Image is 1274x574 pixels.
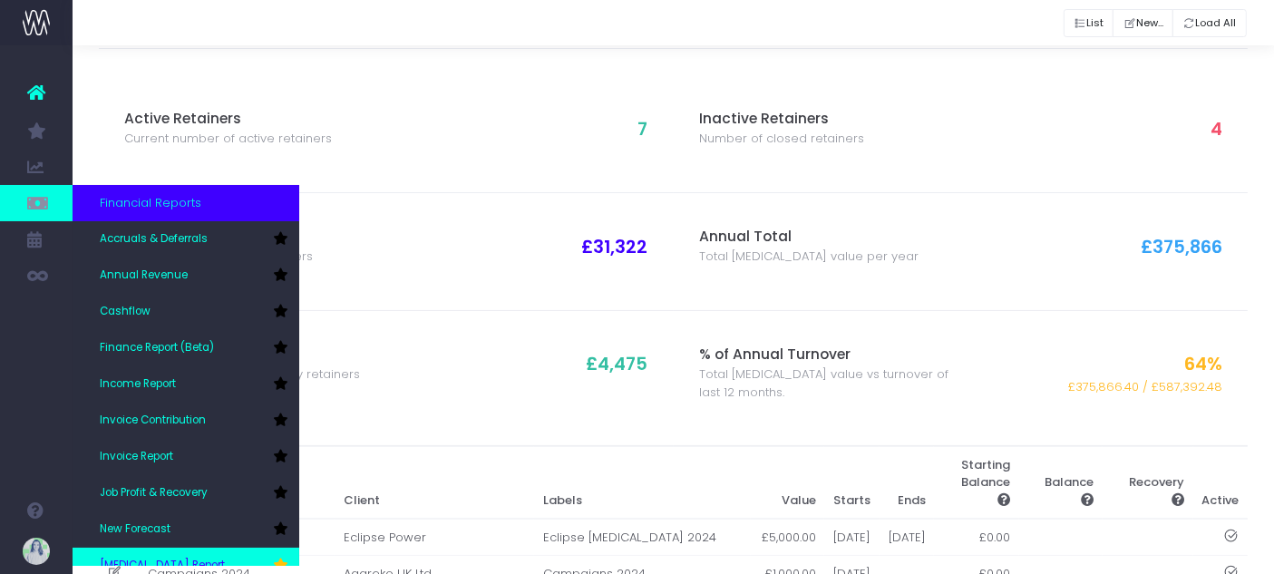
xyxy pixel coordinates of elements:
[699,365,960,401] span: Total [MEDICAL_DATA] value vs turnover of last 12 months.
[751,519,825,556] td: £5,000.00
[934,519,1018,556] td: £0.00
[73,366,299,403] a: Income Report
[100,268,188,284] span: Annual Revenue
[100,231,208,248] span: Accruals & Deferrals
[100,449,173,465] span: Invoice Report
[1211,116,1222,142] span: 4
[699,346,960,364] h3: % of Annual Turnover
[824,519,880,556] td: [DATE]
[73,294,299,330] a: Cashflow
[1064,9,1114,37] button: List
[100,194,201,212] span: Financial Reports
[534,519,751,556] td: Eclipse [MEDICAL_DATA] 2024
[1172,9,1247,37] button: Load All
[880,447,935,520] th: Ends
[100,558,225,574] span: [MEDICAL_DATA] Report
[824,447,880,520] th: Starts
[699,111,960,128] h3: Inactive Retainers
[1019,447,1104,520] th: Balance
[1141,234,1222,260] span: £375,866
[1184,351,1222,377] span: 64%
[581,234,647,260] span: £31,322
[1068,378,1222,396] span: £375,866.40 / £587,392.48
[699,248,919,266] span: Total [MEDICAL_DATA] value per year
[73,258,299,294] a: Annual Revenue
[751,447,825,520] th: Value
[100,376,176,393] span: Income Report
[73,221,299,258] a: Accruals & Deferrals
[23,538,50,565] img: images/default_profile_image.png
[124,111,385,128] h3: Active Retainers
[73,511,299,548] a: New Forecast
[699,229,960,246] h3: Annual Total
[1193,447,1249,520] th: Active
[534,447,751,520] th: Labels
[637,116,647,142] span: 7
[73,403,299,439] a: Invoice Contribution
[73,475,299,511] a: Job Profit & Recovery
[880,519,935,556] td: [DATE]
[934,447,1018,520] th: Starting Balance
[335,519,534,556] td: Eclipse Power
[73,439,299,475] a: Invoice Report
[335,447,534,520] th: Client
[699,130,864,148] span: Number of closed retainers
[73,330,299,366] a: Finance Report (Beta)
[100,521,170,538] span: New Forecast
[1113,9,1173,37] button: New...
[100,413,206,429] span: Invoice Contribution
[100,485,208,501] span: Job Profit & Recovery
[586,351,647,377] span: £4,475
[100,304,151,320] span: Cashflow
[100,340,214,356] span: Finance Report (Beta)
[124,130,332,148] span: Current number of active retainers
[1103,447,1193,520] th: Recovery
